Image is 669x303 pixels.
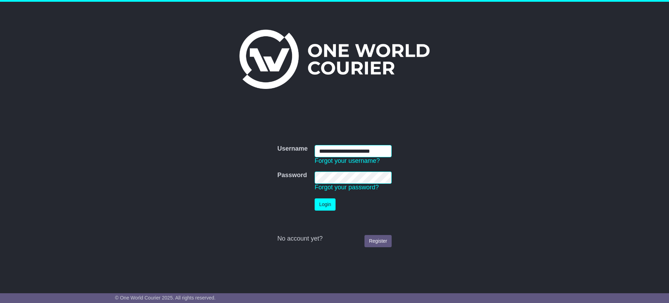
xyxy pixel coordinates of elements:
[315,157,380,164] a: Forgot your username?
[364,235,392,247] a: Register
[277,235,392,243] div: No account yet?
[315,198,336,211] button: Login
[239,30,430,89] img: One World
[277,172,307,179] label: Password
[277,145,308,153] label: Username
[315,184,379,191] a: Forgot your password?
[115,295,216,301] span: © One World Courier 2025. All rights reserved.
